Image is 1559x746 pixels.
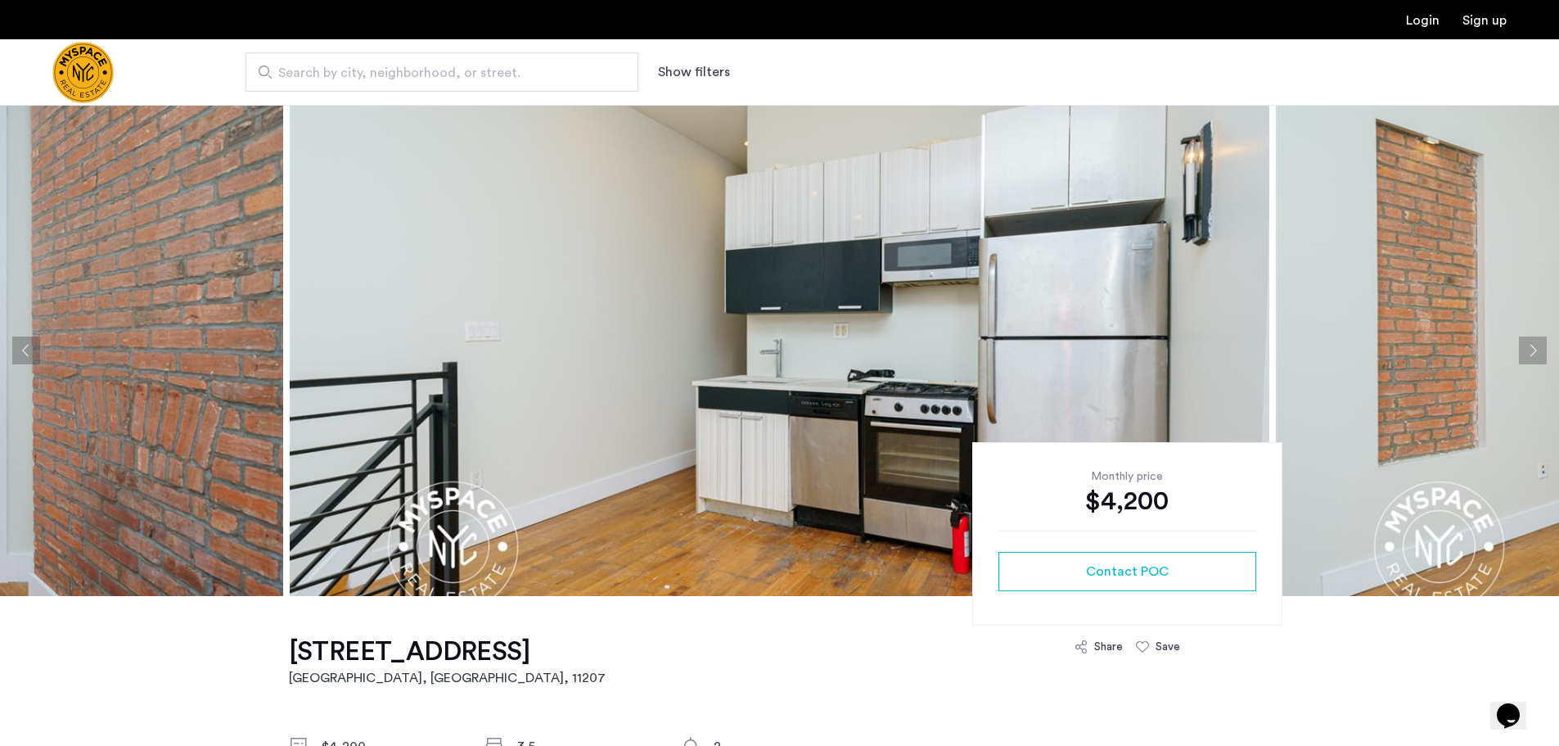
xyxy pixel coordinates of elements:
[289,635,606,688] a: [STREET_ADDRESS][GEOGRAPHIC_DATA], [GEOGRAPHIC_DATA], 11207
[12,337,40,364] button: Previous apartment
[998,468,1256,485] div: Monthly price
[1086,562,1169,581] span: Contact POC
[52,42,114,103] a: Cazamio Logo
[998,485,1256,518] div: $4,200
[1094,639,1123,655] div: Share
[1462,14,1507,27] a: Registration
[52,42,114,103] img: logo
[246,52,638,92] input: Apartment Search
[1406,14,1440,27] a: Login
[290,105,1269,596] img: apartment
[278,63,593,83] span: Search by city, neighborhood, or street.
[1490,680,1543,730] iframe: chat widget
[289,668,606,688] h2: [GEOGRAPHIC_DATA], [GEOGRAPHIC_DATA] , 11207
[998,552,1256,591] button: button
[658,62,730,82] button: Show or hide filters
[1156,639,1180,655] div: Save
[289,635,606,668] h1: [STREET_ADDRESS]
[1519,337,1547,364] button: Next apartment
